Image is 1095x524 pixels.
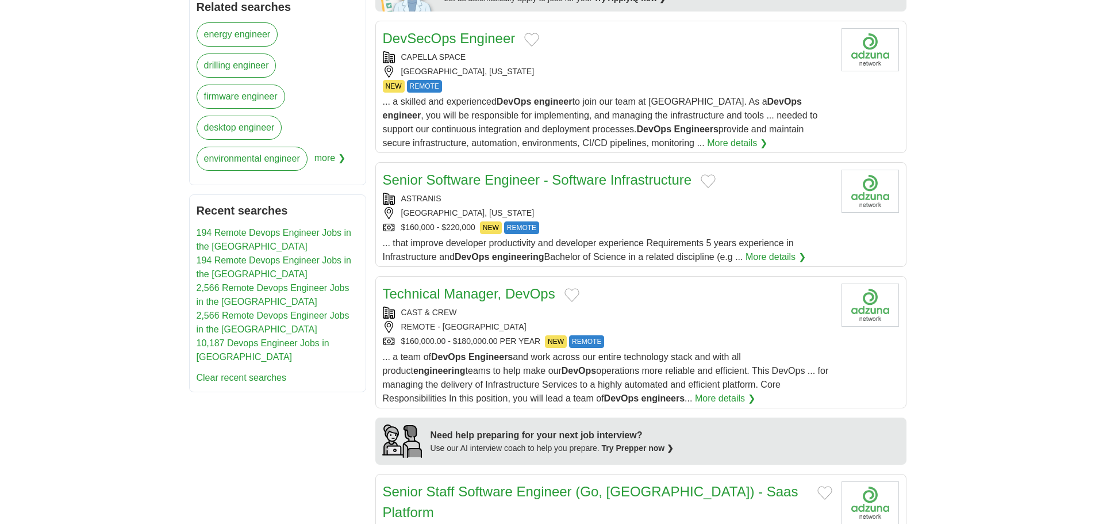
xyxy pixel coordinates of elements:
[674,124,718,134] strong: Engineers
[383,97,818,148] span: ... a skilled and experienced to join our team at [GEOGRAPHIC_DATA]. As a , you will be responsib...
[504,221,539,234] span: REMOTE
[707,136,767,150] a: More details ❯
[534,97,573,106] strong: engineer
[545,335,567,348] span: NEW
[383,484,798,520] a: Senior Staff Software Engineer (Go, [GEOGRAPHIC_DATA]) - Saas Platform
[602,443,674,453] a: Try Prepper now ❯
[197,311,349,334] a: 2,566 Remote Devops Engineer Jobs in the [GEOGRAPHIC_DATA]
[197,53,276,78] a: drilling engineer
[492,252,544,262] strong: engineering
[431,442,674,454] div: Use our AI interview coach to help you prepare.
[383,193,832,205] div: ASTRANIS
[497,97,531,106] strong: DevOps
[383,172,692,188] a: Senior Software Engineer - Software Infrastructure
[842,28,899,71] img: Capella Space logo
[524,33,539,47] button: Add to favorite jobs
[383,110,421,120] strong: engineer
[842,284,899,327] img: Company logo
[455,252,489,262] strong: DevOps
[562,366,596,376] strong: DevOps
[431,429,674,442] div: Need help preparing for your next job interview?
[383,352,829,403] span: ... a team of and work across our entire technology stack and with all product teams to help make...
[383,221,832,234] div: $160,000 - $220,000
[431,352,466,362] strong: DevOps
[314,147,345,178] span: more ❯
[564,288,579,302] button: Add to favorite jobs
[197,202,359,219] h2: Recent searches
[701,174,716,188] button: Add to favorite jobs
[695,392,755,406] a: More details ❯
[383,238,794,262] span: ... that improve developer productivity and developer experience Requirements 5 years experience ...
[383,286,555,301] a: Technical Manager, DevOps
[637,124,671,134] strong: DevOps
[480,221,502,234] span: NEW
[817,486,832,500] button: Add to favorite jobs
[842,170,899,213] img: Company logo
[569,335,604,348] span: REMOTE
[641,393,685,403] strong: engineers
[767,97,802,106] strong: DevOps
[197,147,308,171] a: environmental engineer
[407,80,442,93] span: REMOTE
[197,373,287,383] a: Clear recent searches
[383,307,832,319] div: CAST & CREW
[468,352,513,362] strong: Engineers
[197,255,352,279] a: 194 Remote Devops Engineer Jobs in the [GEOGRAPHIC_DATA]
[401,52,466,62] a: CAPELLA SPACE
[746,250,806,264] a: More details ❯
[383,66,832,78] div: [GEOGRAPHIC_DATA], [US_STATE]
[197,22,278,47] a: energy engineer
[383,80,405,93] span: NEW
[197,283,349,307] a: 2,566 Remote Devops Engineer Jobs in the [GEOGRAPHIC_DATA]
[197,228,352,251] a: 194 Remote Devops Engineer Jobs in the [GEOGRAPHIC_DATA]
[383,30,516,46] a: DevSecOps Engineer
[604,393,639,403] strong: DevOps
[383,207,832,219] div: [GEOGRAPHIC_DATA], [US_STATE]
[413,366,466,376] strong: engineering
[383,321,832,333] div: REMOTE - [GEOGRAPHIC_DATA]
[197,116,282,140] a: desktop engineer
[197,85,285,109] a: firmware engineer
[383,335,832,348] div: $160,000.00 - $180,000.00 PER YEAR
[197,338,329,362] a: 10,187 Devops Engineer Jobs in [GEOGRAPHIC_DATA]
